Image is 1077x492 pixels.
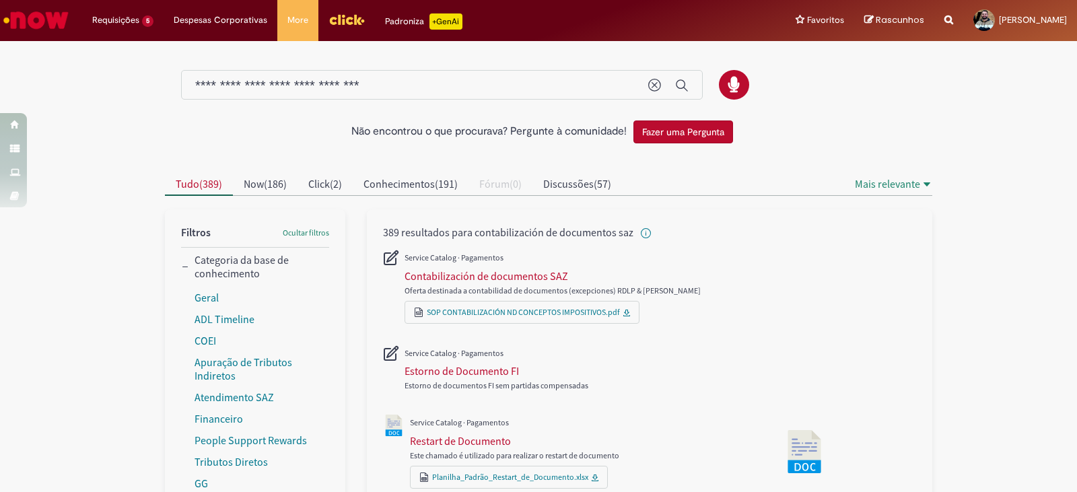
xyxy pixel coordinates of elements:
[92,13,139,27] span: Requisições
[287,13,308,27] span: More
[876,13,924,26] span: Rascunhos
[174,13,267,27] span: Despesas Corporativas
[1,7,71,34] img: ServiceNow
[807,13,844,27] span: Favoritos
[142,15,153,27] span: 5
[385,13,462,30] div: Padroniza
[351,126,627,138] h2: Não encontrou o que procurava? Pergunte à comunidade!
[328,9,365,30] img: click_logo_yellow_360x200.png
[999,14,1067,26] span: [PERSON_NAME]
[864,14,924,27] a: Rascunhos
[633,120,733,143] button: Fazer uma Pergunta
[429,13,462,30] p: +GenAi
